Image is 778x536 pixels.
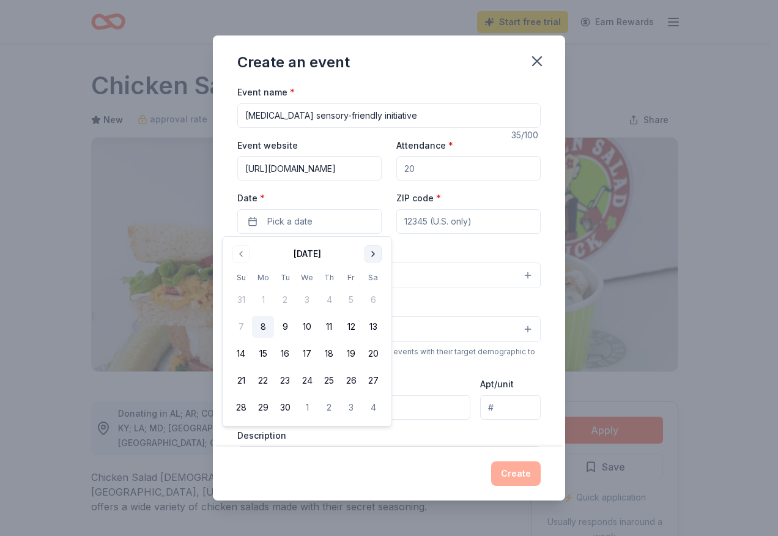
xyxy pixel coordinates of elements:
[296,396,318,419] button: 1
[237,156,382,181] input: https://www...
[340,343,362,365] button: 19
[362,271,384,284] th: Saturday
[296,370,318,392] button: 24
[237,86,295,99] label: Event name
[296,343,318,365] button: 17
[237,53,350,72] div: Create an event
[230,370,252,392] button: 21
[318,271,340,284] th: Thursday
[232,245,250,262] button: Go to previous month
[362,370,384,392] button: 27
[294,247,321,261] div: [DATE]
[296,271,318,284] th: Wednesday
[237,209,382,234] button: Pick a date
[296,316,318,338] button: 10
[252,271,274,284] th: Monday
[318,343,340,365] button: 18
[252,396,274,419] button: 29
[274,271,296,284] th: Tuesday
[252,316,274,338] button: 8
[274,396,296,419] button: 30
[252,343,274,365] button: 15
[480,395,541,420] input: #
[340,316,362,338] button: 12
[365,245,382,262] button: Go to next month
[362,396,384,419] button: 4
[340,396,362,419] button: 3
[362,343,384,365] button: 20
[252,370,274,392] button: 22
[362,316,384,338] button: 13
[230,271,252,284] th: Sunday
[511,128,541,143] div: 35 /100
[274,370,296,392] button: 23
[396,209,541,234] input: 12345 (U.S. only)
[318,316,340,338] button: 11
[237,430,286,442] label: Description
[396,192,441,204] label: ZIP code
[237,192,382,204] label: Date
[340,271,362,284] th: Friday
[230,343,252,365] button: 14
[237,103,541,128] input: Spring Fundraiser
[237,140,298,152] label: Event website
[274,343,296,365] button: 16
[340,370,362,392] button: 26
[230,396,252,419] button: 28
[318,396,340,419] button: 2
[318,370,340,392] button: 25
[274,316,296,338] button: 9
[480,378,514,390] label: Apt/unit
[267,214,313,229] span: Pick a date
[396,156,541,181] input: 20
[396,140,453,152] label: Attendance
